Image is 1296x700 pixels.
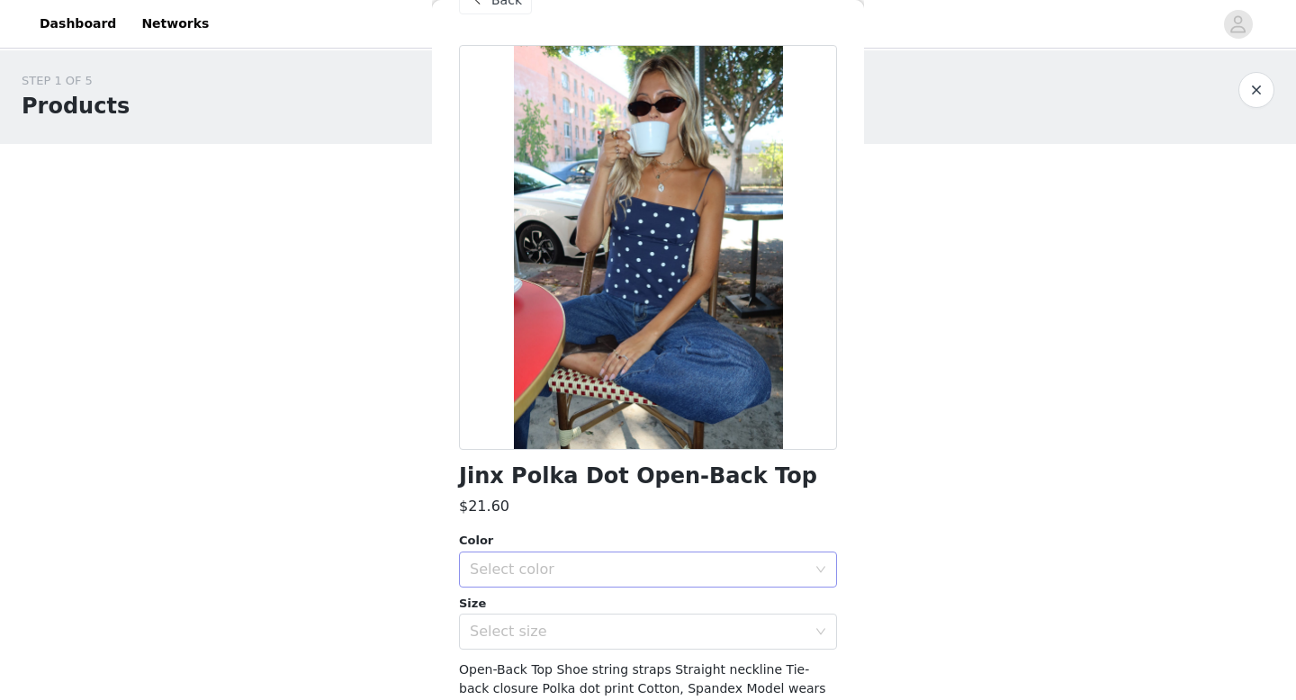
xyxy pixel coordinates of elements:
h1: Products [22,90,130,122]
div: Select size [470,623,806,641]
div: Select color [470,561,806,579]
div: avatar [1229,10,1246,39]
a: Networks [130,4,220,44]
div: Color [459,532,837,550]
a: Dashboard [29,4,127,44]
h1: Jinx Polka Dot Open-Back Top [459,464,817,489]
div: Size [459,595,837,613]
h3: $21.60 [459,496,509,517]
i: icon: down [815,564,826,577]
div: STEP 1 OF 5 [22,72,130,90]
i: icon: down [815,626,826,639]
